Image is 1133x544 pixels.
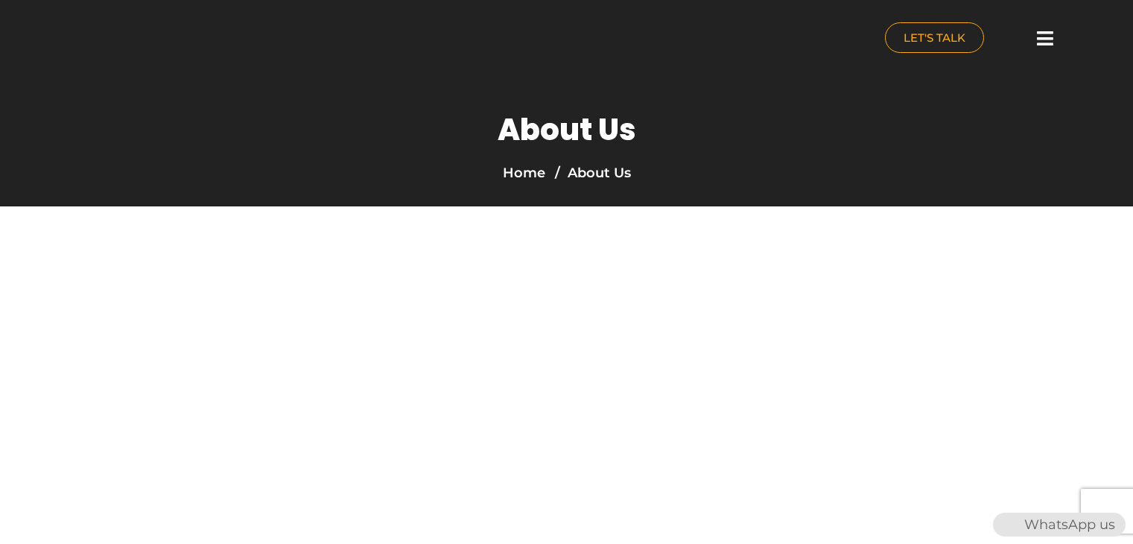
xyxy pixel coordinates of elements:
[38,7,163,72] img: nuance-qatar_logo
[551,162,631,183] li: About Us
[503,165,545,181] a: Home
[498,112,636,148] h1: About Us
[38,7,559,72] a: nuance-qatar_logo
[993,516,1126,533] a: WhatsAppWhatsApp us
[994,513,1018,537] img: WhatsApp
[993,513,1126,537] div: WhatsApp us
[904,32,965,43] span: LET'S TALK
[885,22,984,53] a: LET'S TALK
